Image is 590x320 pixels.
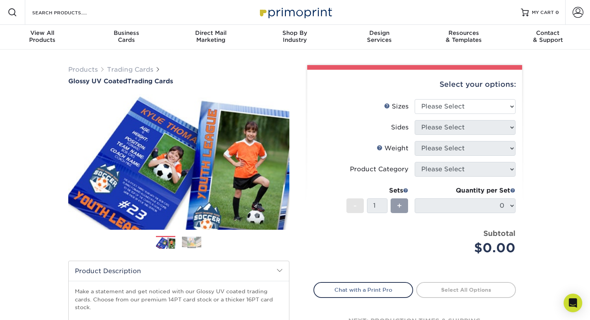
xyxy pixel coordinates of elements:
[532,9,554,16] span: MY CART
[353,200,357,212] span: -
[337,25,421,50] a: DesignServices
[68,66,98,73] a: Products
[313,70,516,99] div: Select your options:
[506,29,590,36] span: Contact
[337,29,421,36] span: Design
[182,237,201,248] img: Trading Cards 02
[421,25,505,50] a: Resources& Templates
[253,25,337,50] a: Shop ByIndustry
[107,66,153,73] a: Trading Cards
[397,200,402,212] span: +
[68,86,289,238] img: Glossy UV Coated 01
[68,77,289,85] h1: Trading Cards
[169,29,253,43] div: Marketing
[421,29,505,43] div: & Templates
[346,186,408,195] div: Sets
[69,261,289,281] h2: Product Description
[415,186,516,195] div: Quantity per Set
[68,77,289,85] a: Glossy UV CoatedTrading Cards
[169,29,253,36] span: Direct Mail
[253,29,337,43] div: Industry
[391,123,408,132] div: Sides
[84,29,168,36] span: Business
[84,25,168,50] a: BusinessCards
[156,236,175,249] img: Trading Cards 01
[416,282,516,298] a: Select All Options
[506,25,590,50] a: Contact& Support
[68,77,127,85] span: Glossy UV Coated
[169,25,253,50] a: Direct MailMarketing
[506,29,590,43] div: & Support
[253,29,337,36] span: Shop By
[256,4,334,21] img: Primoprint
[420,239,516,257] div: $0.00
[384,102,408,111] div: Sizes
[313,282,413,298] a: Chat with a Print Pro
[350,165,408,174] div: Product Category
[483,229,516,237] strong: Subtotal
[337,29,421,43] div: Services
[31,8,107,17] input: SEARCH PRODUCTS.....
[84,29,168,43] div: Cards
[564,294,582,312] div: Open Intercom Messenger
[377,144,408,153] div: Weight
[555,10,559,15] span: 0
[421,29,505,36] span: Resources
